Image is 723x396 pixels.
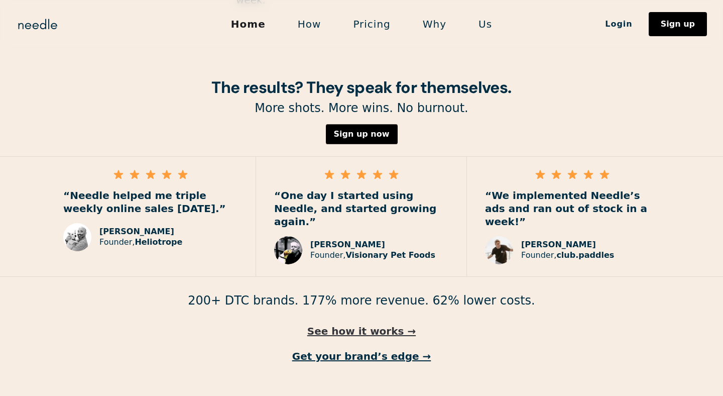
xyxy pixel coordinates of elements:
[310,250,435,261] p: Founder,
[63,189,237,215] p: “Needle helped me triple weekly online sales [DATE].”
[215,14,282,35] a: Home
[521,250,614,261] p: Founder,
[661,20,695,28] div: Sign up
[334,130,390,138] div: Sign up now
[99,227,174,236] strong: [PERSON_NAME]
[462,14,508,35] a: Us
[556,250,614,260] strong: club.paddles
[589,16,649,33] a: Login
[282,14,337,35] a: How
[407,14,462,35] a: Why
[345,250,435,260] strong: Visionary Pet Foods
[274,189,448,228] p: “One day I started using Needle, and started growing again.”
[485,189,660,228] p: “We implemented Needle’s ads and ran out of stock in a week!”
[99,237,182,248] p: Founder,
[135,237,182,247] strong: Heliotrope
[337,14,406,35] a: Pricing
[521,240,596,249] strong: [PERSON_NAME]
[211,77,511,98] strong: The results? They speak for themselves.
[310,240,385,249] strong: [PERSON_NAME]
[649,12,707,36] a: Sign up
[326,124,398,144] a: Sign up now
